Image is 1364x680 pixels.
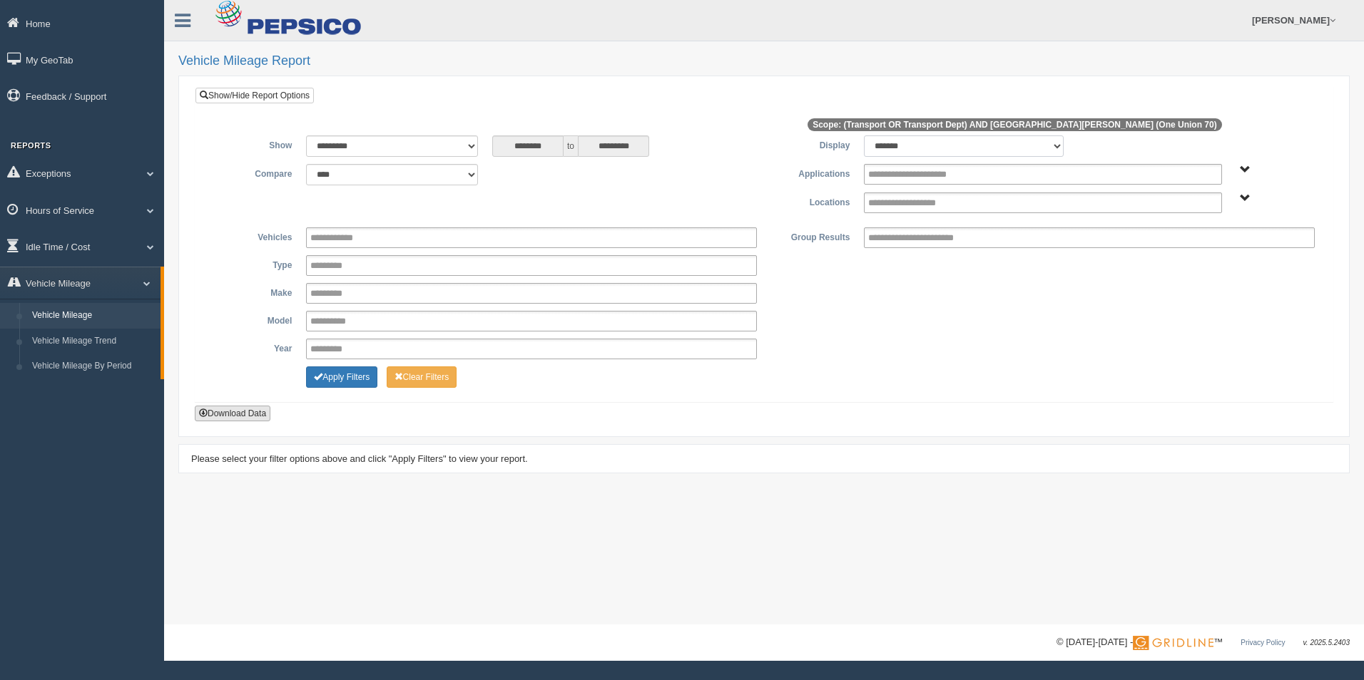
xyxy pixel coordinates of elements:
label: Display [764,135,857,153]
span: Scope: (Transport OR Transport Dept) AND [GEOGRAPHIC_DATA][PERSON_NAME] (One Union 70) [808,118,1221,131]
a: Show/Hide Report Options [195,88,314,103]
label: Applications [764,164,857,181]
label: Compare [206,164,299,181]
span: v. 2025.5.2403 [1303,639,1350,646]
span: to [564,135,578,157]
label: Group Results [764,227,857,244]
label: Type [206,255,299,272]
label: Model [206,311,299,328]
button: Download Data [195,406,270,421]
button: Change Filter Options [387,366,457,388]
a: Vehicle Mileage [26,303,161,329]
label: Vehicles [206,227,299,244]
label: Year [206,339,299,356]
a: Vehicle Mileage By Period [26,354,161,379]
a: Vehicle Mileage Trend [26,329,161,354]
label: Show [206,135,299,153]
div: © [DATE]-[DATE] - ™ [1057,635,1350,650]
label: Locations [764,192,857,210]
a: Privacy Policy [1241,639,1285,646]
span: Please select your filter options above and click "Apply Filters" to view your report. [191,453,528,464]
h2: Vehicle Mileage Report [178,54,1350,68]
img: Gridline [1133,636,1213,650]
label: Make [206,283,299,300]
button: Change Filter Options [306,366,377,388]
